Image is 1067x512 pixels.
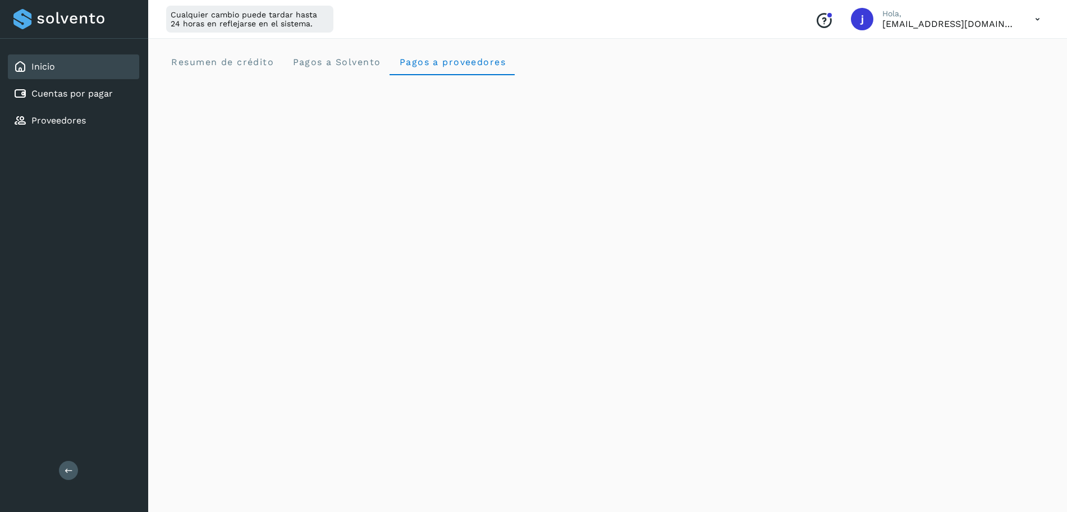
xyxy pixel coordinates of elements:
[882,19,1017,29] p: jrodriguez@kalapata.co
[31,115,86,126] a: Proveedores
[171,57,274,67] span: Resumen de crédito
[882,9,1017,19] p: Hola,
[292,57,381,67] span: Pagos a Solvento
[31,88,113,99] a: Cuentas por pagar
[8,108,139,133] div: Proveedores
[8,81,139,106] div: Cuentas por pagar
[8,54,139,79] div: Inicio
[399,57,506,67] span: Pagos a proveedores
[166,6,333,33] div: Cualquier cambio puede tardar hasta 24 horas en reflejarse en el sistema.
[31,61,55,72] a: Inicio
